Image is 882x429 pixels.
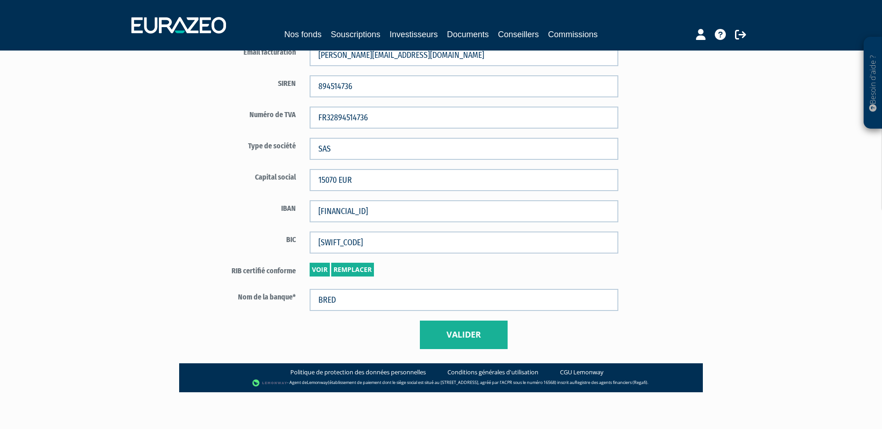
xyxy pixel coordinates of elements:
[331,263,374,277] a: Remplacer
[447,368,538,377] a: Conditions générales d'utilisation
[195,75,303,89] label: SIREN
[195,231,303,245] label: BIC
[131,17,226,34] img: 1732889491-logotype_eurazeo_blanc_rvb.png
[252,378,288,388] img: logo-lemonway.png
[195,169,303,183] label: Capital social
[188,378,694,388] div: - Agent de (établissement de paiement dont le siège social est situé au [STREET_ADDRESS], agréé p...
[195,138,303,152] label: Type de société
[560,368,604,377] a: CGU Lemonway
[195,289,303,303] label: Nom de la banque*
[390,28,438,41] a: Investisseurs
[195,107,303,120] label: Numéro de TVA
[420,321,508,349] button: Valider
[548,28,598,41] a: Commissions
[195,44,303,58] label: Email facturation
[307,380,328,386] a: Lemonway
[447,28,489,41] a: Documents
[195,263,303,277] label: RIB certifié conforme
[284,28,322,41] a: Nos fonds
[575,380,647,386] a: Registre des agents financiers (Regafi)
[331,28,380,41] a: Souscriptions
[195,200,303,214] label: IBAN
[290,368,426,377] a: Politique de protection des données personnelles
[498,28,539,41] a: Conseillers
[310,263,330,277] a: Voir
[868,42,878,124] p: Besoin d'aide ?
